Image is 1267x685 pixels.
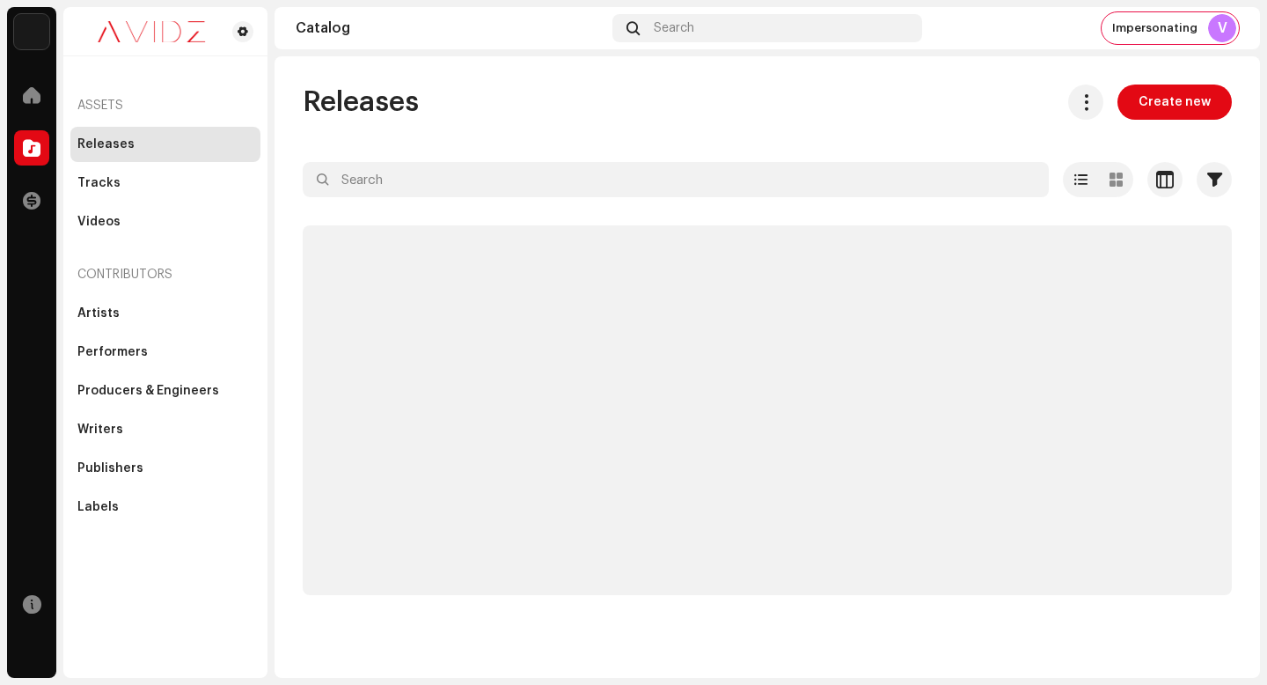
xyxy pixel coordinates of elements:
[77,384,219,398] div: Producers & Engineers
[77,306,120,320] div: Artists
[1139,85,1211,120] span: Create new
[303,162,1049,197] input: Search
[70,335,260,370] re-m-nav-item: Performers
[70,127,260,162] re-m-nav-item: Releases
[70,373,260,409] re-m-nav-item: Producers & Engineers
[77,461,143,475] div: Publishers
[77,21,225,42] img: 0c631eef-60b6-411a-a233-6856366a70de
[70,254,260,296] re-a-nav-header: Contributors
[70,490,260,525] re-m-nav-item: Labels
[77,423,123,437] div: Writers
[14,14,49,49] img: 10d72f0b-d06a-424f-aeaa-9c9f537e57b6
[303,85,419,120] span: Releases
[77,500,119,514] div: Labels
[70,296,260,331] re-m-nav-item: Artists
[77,137,135,151] div: Releases
[70,204,260,239] re-m-nav-item: Videos
[70,412,260,447] re-m-nav-item: Writers
[1117,85,1232,120] button: Create new
[654,21,694,35] span: Search
[1208,14,1236,42] div: V
[70,451,260,486] re-m-nav-item: Publishers
[70,166,260,201] re-m-nav-item: Tracks
[77,345,148,359] div: Performers
[77,215,121,229] div: Videos
[70,85,260,127] re-a-nav-header: Assets
[296,21,605,35] div: Catalog
[77,176,121,190] div: Tracks
[1112,21,1197,35] span: Impersonating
